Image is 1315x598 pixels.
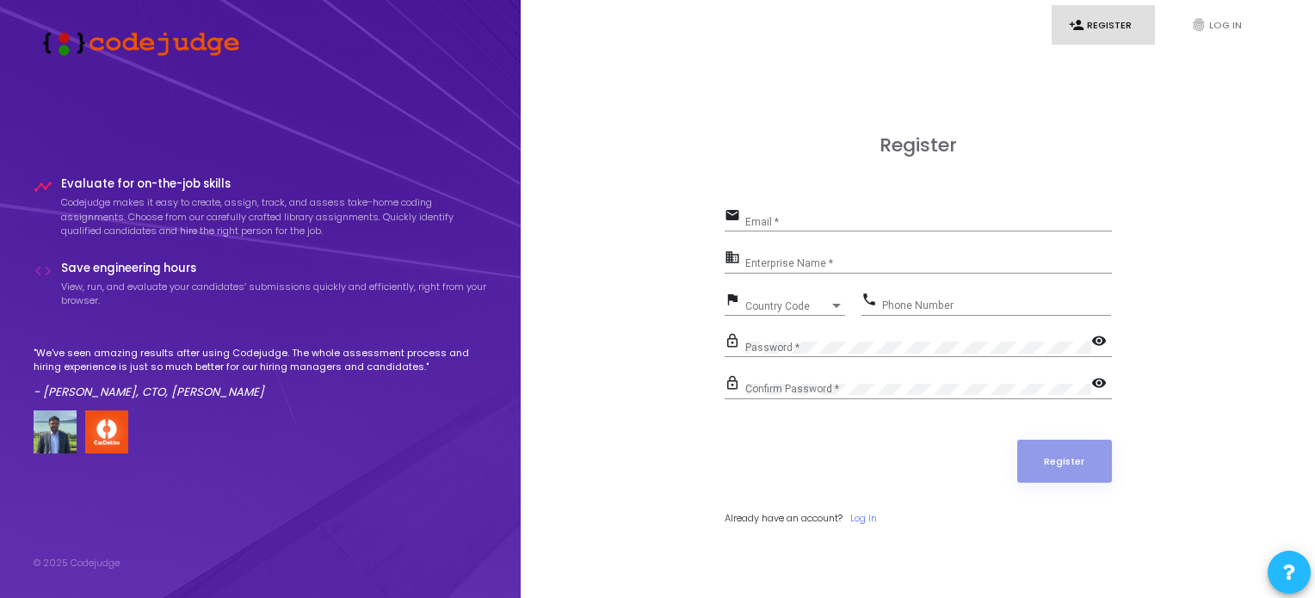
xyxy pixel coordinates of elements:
[34,346,488,374] p: "We've seen amazing results after using Codejudge. The whole assessment process and hiring experi...
[861,291,882,311] mat-icon: phone
[745,258,1112,270] input: Enterprise Name
[725,249,745,269] mat-icon: business
[725,332,745,353] mat-icon: lock_outline
[1052,5,1155,46] a: person_addRegister
[725,207,745,227] mat-icon: email
[850,511,877,526] a: Log In
[725,374,745,395] mat-icon: lock_outline
[725,291,745,311] mat-icon: flag
[34,177,52,196] i: timeline
[34,384,264,400] em: - [PERSON_NAME], CTO, [PERSON_NAME]
[61,177,488,191] h4: Evaluate for on-the-job skills
[85,410,128,453] img: company-logo
[1191,17,1207,33] i: fingerprint
[34,556,120,570] div: © 2025 Codejudge
[1174,5,1277,46] a: fingerprintLog In
[1017,440,1112,483] button: Register
[1091,332,1112,353] mat-icon: visibility
[882,299,1111,311] input: Phone Number
[34,262,52,281] i: code
[745,216,1112,228] input: Email
[61,262,488,275] h4: Save engineering hours
[1091,374,1112,395] mat-icon: visibility
[61,195,488,238] p: Codejudge makes it easy to create, assign, track, and assess take-home coding assignments. Choose...
[1069,17,1084,33] i: person_add
[745,301,830,311] span: Country Code
[61,280,488,308] p: View, run, and evaluate your candidates’ submissions quickly and efficiently, right from your bro...
[725,511,843,525] span: Already have an account?
[34,410,77,453] img: user image
[725,134,1112,157] h3: Register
